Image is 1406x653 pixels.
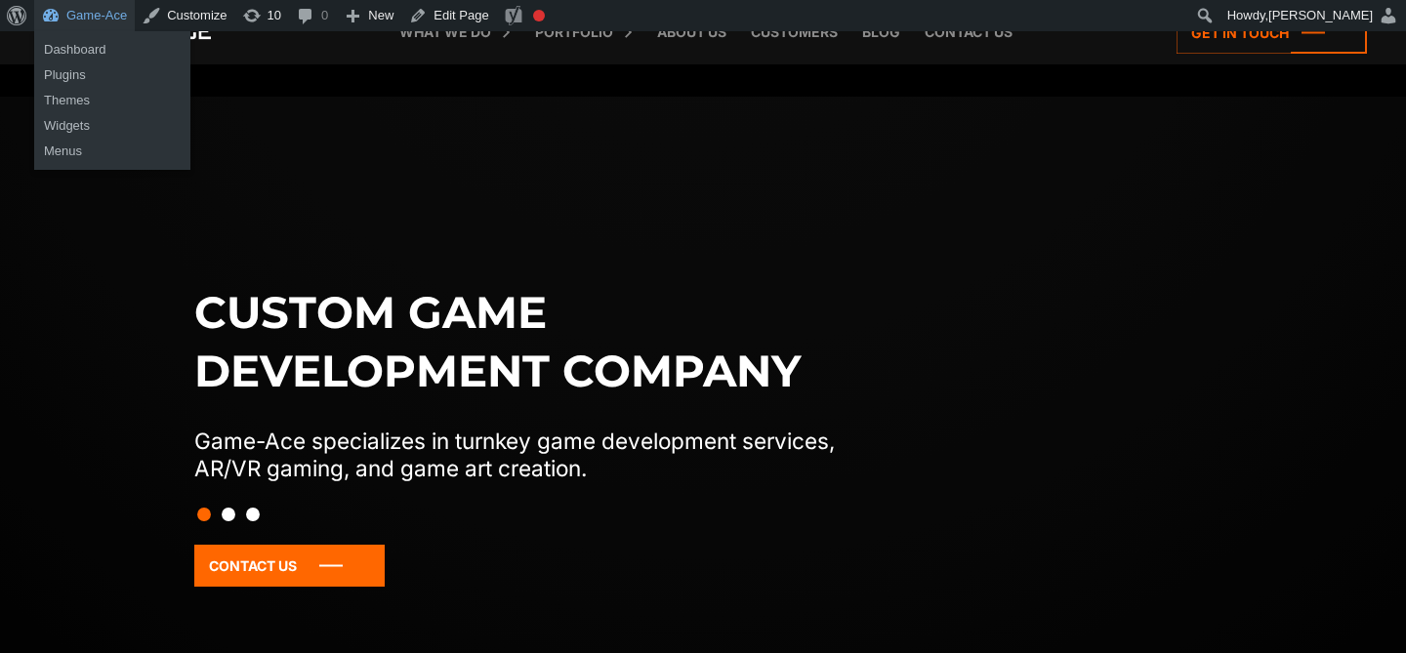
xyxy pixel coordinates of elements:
[197,498,211,531] button: Slide 1
[34,113,190,139] a: Widgets
[34,37,190,62] a: Dashboard
[222,498,235,531] button: Slide 2
[533,10,545,21] div: Focus keyphrase not set
[34,82,190,170] ul: Game-Ace
[194,545,385,587] a: Contact Us
[34,88,190,113] a: Themes
[194,428,876,482] p: Game-Ace specializes in turnkey game development services, AR/VR gaming, and game art creation.
[34,31,190,94] ul: Game-Ace
[34,139,190,164] a: Menus
[194,283,876,400] h1: Custom game development company
[34,62,190,88] a: Plugins
[246,498,260,531] button: Slide 3
[1177,12,1367,54] a: Get in touch
[1268,8,1373,22] span: [PERSON_NAME]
